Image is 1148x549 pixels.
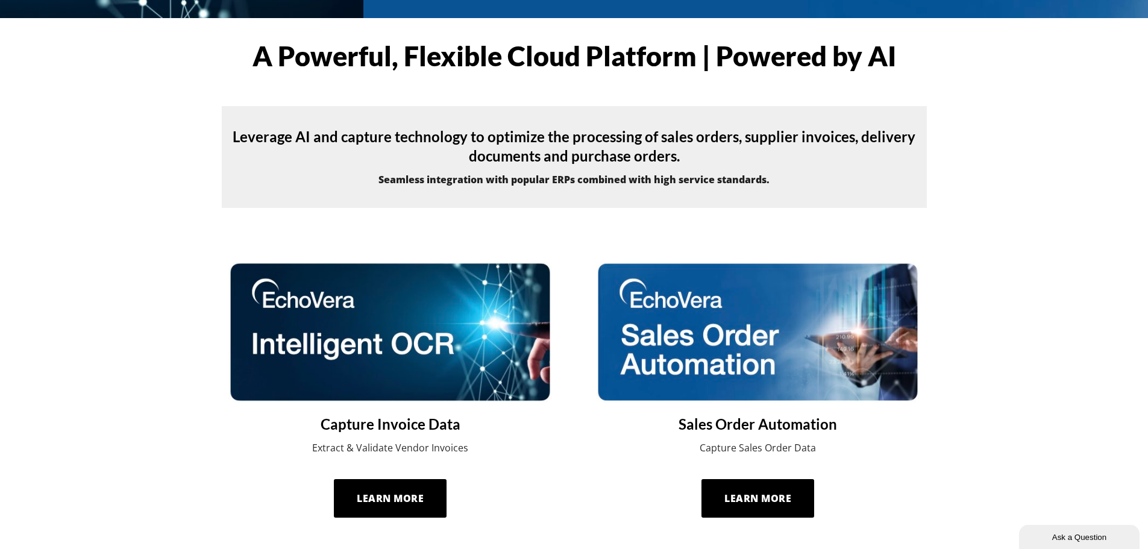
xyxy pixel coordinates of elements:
p: Extract & Validate Vendor Invoices [228,441,552,455]
a: Sales Order Automation [596,415,920,434]
strong: Seamless integration with popular ERPs combined with high service standards. [378,173,770,186]
p: Capture Sales Order Data [596,441,920,455]
iframe: chat widget [1019,522,1142,549]
img: sales order automation [596,262,920,403]
span: Learn More [357,492,424,505]
span: Learn More [724,492,791,505]
h1: A Powerful, Flexible Cloud Platform | Powered by AI [222,42,927,70]
h4: Leverage AI and capture technology to optimize the processing of sales orders, supplier invoices,... [222,127,927,166]
a: Capture Invoice Data [228,415,552,434]
a: Learn More [334,479,447,518]
img: intelligent OCR [228,262,552,403]
a: Learn More [701,479,815,518]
